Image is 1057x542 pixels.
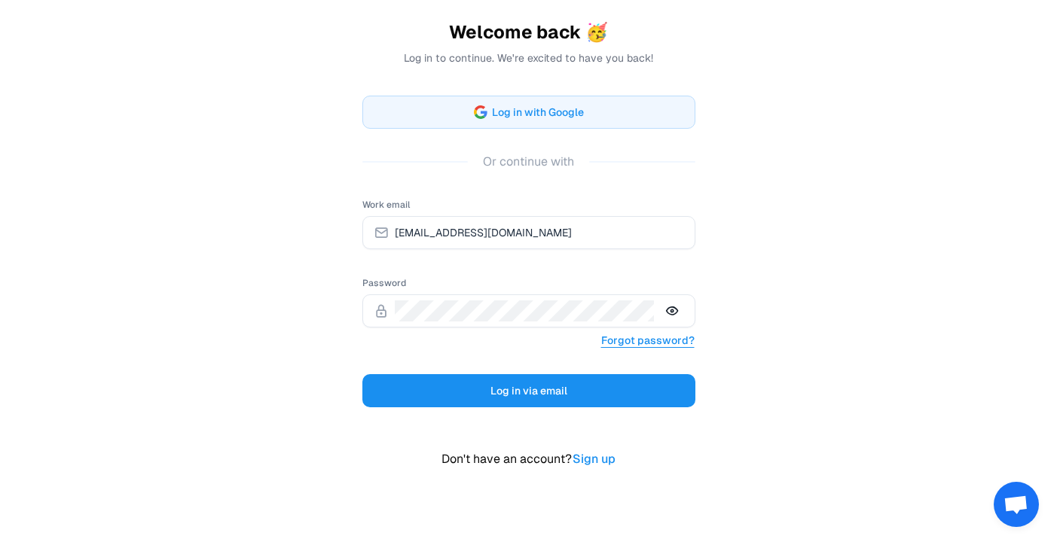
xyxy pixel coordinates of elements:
h1: Welcome back 🥳 [362,20,695,44]
a: Sign up [572,449,616,469]
input: john@acme.com [395,222,684,243]
span: Or continue with [468,153,589,171]
label: Password [362,277,406,289]
button: Log in via email [362,374,695,407]
p: Don't have an account? [362,449,695,469]
button: Log in with Google [362,96,695,129]
div: Open chat [994,482,1039,527]
span: Log in with Google [492,103,584,121]
a: Forgot password? [600,330,695,350]
span: Log in via email [490,382,567,400]
label: Work email [362,199,411,211]
p: Log in to continue. We're excited to have you back! [362,50,695,65]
